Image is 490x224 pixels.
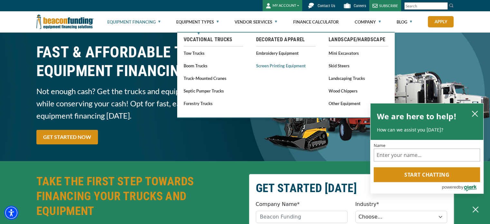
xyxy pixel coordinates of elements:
[184,74,243,82] a: Truck-Mounted Cranes
[329,49,388,57] a: Mini Excavators
[256,211,348,223] input: Beacon Funding
[374,149,480,161] input: Name
[184,36,243,44] a: Vocational Trucks
[449,3,454,8] img: Search
[36,62,241,80] span: EQUIPMENT FINANCING
[404,2,448,10] input: Search
[355,12,381,32] a: Company
[467,200,484,219] button: Close Chatbox
[374,167,480,182] button: Start chatting
[370,103,484,194] div: olark chatbox
[377,127,477,133] p: How can we assist you [DATE]?
[256,181,447,196] h2: GET STARTED [DATE]
[374,143,480,147] label: Name
[36,11,94,32] img: Beacon Funding Corporation logo
[355,200,379,208] label: Industry*
[442,183,458,191] span: powered
[293,12,339,32] a: Finance Calculator
[184,49,243,57] a: Tow Trucks
[329,87,388,95] a: Wood Chippers
[235,12,277,32] a: Vendor Services
[397,12,412,32] a: Blog
[36,85,241,122] span: Not enough cash? Get the trucks and equipment you need while conserving your cash! Opt for fast, ...
[4,206,18,220] div: Accessibility Menu
[36,130,98,144] a: GET STARTED NOW
[184,87,243,95] a: Septic Pumper Trucks
[377,110,456,123] h2: We are here to help!
[318,4,335,8] span: Contact Us
[107,12,160,32] a: Equipment Financing
[184,62,243,70] a: Boom Trucks
[36,43,241,80] h1: FAST & AFFORDABLE TRUCK &
[329,36,388,44] a: Landscape/Hardscape
[256,36,316,44] a: Decorated Apparel
[459,183,463,191] span: by
[354,4,366,8] span: Careers
[256,62,316,70] a: Screen Printing Equipment
[176,12,219,32] a: Equipment Types
[329,74,388,82] a: Landscaping Trucks
[442,182,483,193] a: Powered by Olark
[329,99,388,107] a: Other Equipment
[36,174,241,219] h2: TAKE THE FIRST STEP TOWARDS FINANCING YOUR TRUCKS AND EQUIPMENT
[441,4,446,9] a: Clear search text
[184,99,243,107] a: Forestry Trucks
[470,109,480,118] button: close chatbox
[329,62,388,70] a: Skid Steers
[256,49,316,57] a: Embroidery Equipment
[256,200,300,208] label: Company Name*
[428,16,454,27] a: Apply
